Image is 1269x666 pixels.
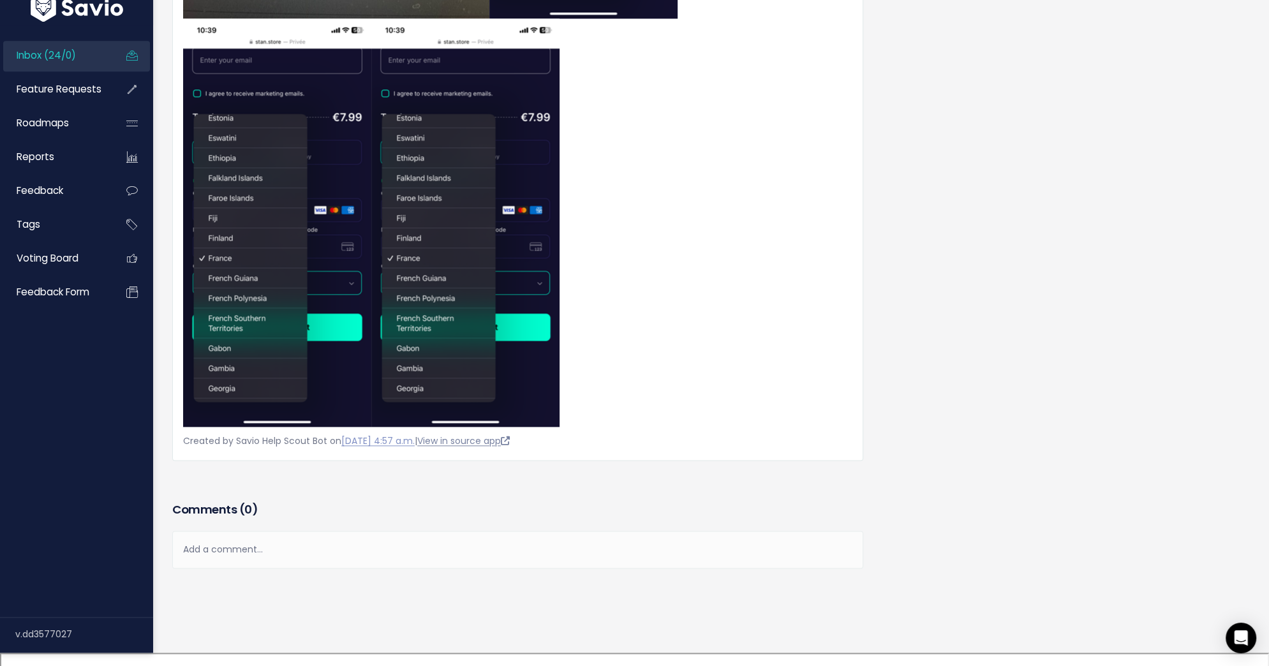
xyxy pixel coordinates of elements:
span: Voting Board [17,251,78,265]
a: [DATE] 4:57 a.m. [341,434,415,447]
a: Inbox (24/0) [3,41,106,70]
span: 0 [244,501,252,517]
a: Tags [3,210,106,239]
span: Feedback [17,184,63,197]
span: Tags [17,218,40,231]
span: Inbox (24/0) [17,48,76,62]
span: Roadmaps [17,116,69,129]
a: Reports [3,142,106,172]
a: Feature Requests [3,75,106,104]
span: Reports [17,150,54,163]
span: Feature Requests [17,82,101,96]
a: Feedback [3,176,106,205]
img: image5.png [183,18,371,427]
a: Voting Board [3,244,106,273]
div: v.dd3577027 [15,618,153,651]
a: View in source app [417,434,510,447]
div: Open Intercom Messenger [1226,623,1256,653]
span: Created by Savio Help Scout Bot on | [183,434,510,447]
h3: Comments ( ) [172,501,863,519]
a: Feedback form [3,277,106,307]
span: Feedback form [17,285,89,299]
img: image5.png [371,18,560,427]
div: Add a comment... [172,531,863,568]
a: Roadmaps [3,108,106,138]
